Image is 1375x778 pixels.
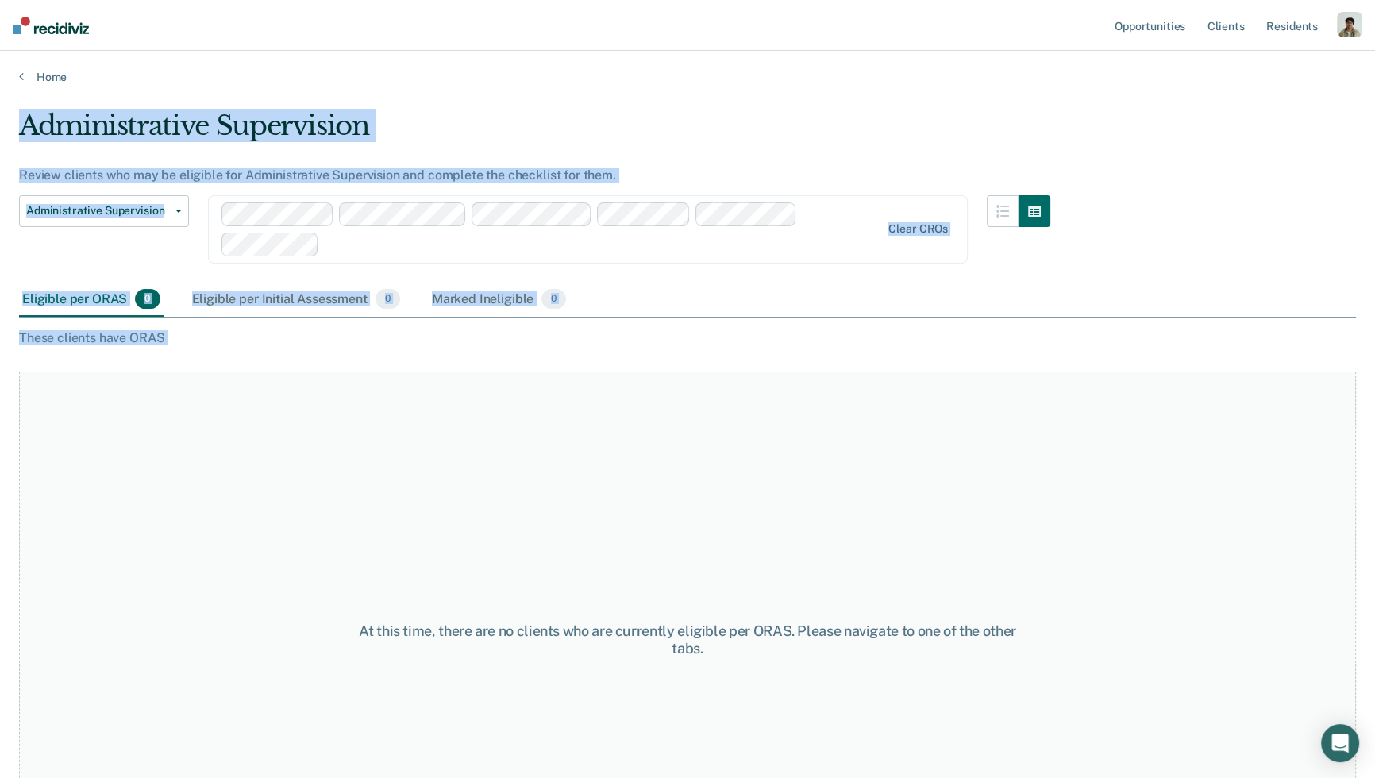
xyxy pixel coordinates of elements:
div: At this time, there are no clients who are currently eligible per ORAS. Please navigate to one of... [354,622,1022,657]
img: Recidiviz [13,17,89,34]
div: Marked Ineligible0 [429,283,570,318]
div: Clear CROs [888,222,948,236]
span: 0 [135,289,160,310]
div: Review clients who may be eligible for Administrative Supervision and complete the checklist for ... [19,168,1050,183]
a: Home [19,70,1356,84]
div: Eligible per ORAS0 [19,283,164,318]
span: 0 [376,289,400,310]
div: Open Intercom Messenger [1321,724,1359,762]
div: Eligible per Initial Assessment0 [189,283,403,318]
span: Administrative Supervision [26,204,169,218]
button: Administrative Supervision [19,195,189,227]
div: These clients have ORAS [19,330,1356,345]
span: 0 [541,289,566,310]
div: Administrative Supervision [19,110,1050,155]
